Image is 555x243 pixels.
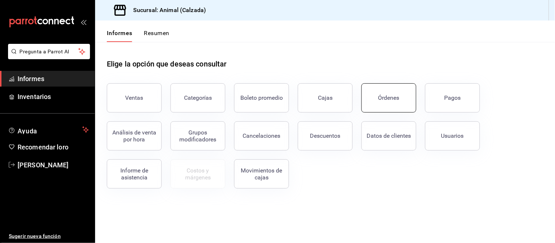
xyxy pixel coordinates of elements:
[170,83,225,113] button: Categorías
[170,121,225,151] button: Grupos modificadores
[180,129,217,143] font: Grupos modificadores
[18,93,51,100] font: Inventarios
[298,121,353,151] button: Descuentos
[367,132,411,139] font: Datos de clientes
[234,83,289,113] button: Boleto promedio
[234,159,289,189] button: Movimientos de cajas
[107,29,169,42] div: pestañas de navegación
[9,233,61,239] font: Sugerir nueva función
[240,94,283,101] font: Boleto promedio
[298,83,353,113] button: Cajas
[8,44,90,59] button: Pregunta a Parrot AI
[378,94,400,101] font: Órdenes
[125,94,143,101] font: Ventas
[318,94,333,101] font: Cajas
[170,159,225,189] button: Contrata inventarios para ver este informe
[107,159,162,189] button: Informe de asistencia
[185,167,211,181] font: Costos y márgenes
[20,49,70,54] font: Pregunta a Parrot AI
[18,161,69,169] font: [PERSON_NAME]
[18,143,68,151] font: Recomendar loro
[107,30,132,37] font: Informes
[144,30,169,37] font: Resumen
[243,132,281,139] font: Cancelaciones
[133,7,206,14] font: Sucursal: Animal (Calzada)
[120,167,148,181] font: Informe de asistencia
[234,121,289,151] button: Cancelaciones
[18,75,44,83] font: Informes
[107,121,162,151] button: Análisis de venta por hora
[18,127,37,135] font: Ayuda
[310,132,341,139] font: Descuentos
[425,121,480,151] button: Usuarios
[107,83,162,113] button: Ventas
[5,53,90,61] a: Pregunta a Parrot AI
[445,94,461,101] font: Pagos
[441,132,464,139] font: Usuarios
[112,129,156,143] font: Análisis de venta por hora
[184,94,212,101] font: Categorías
[425,83,480,113] button: Pagos
[107,60,227,68] font: Elige la opción que deseas consultar
[361,83,416,113] button: Órdenes
[241,167,282,181] font: Movimientos de cajas
[361,121,416,151] button: Datos de clientes
[80,19,86,25] button: abrir_cajón_menú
